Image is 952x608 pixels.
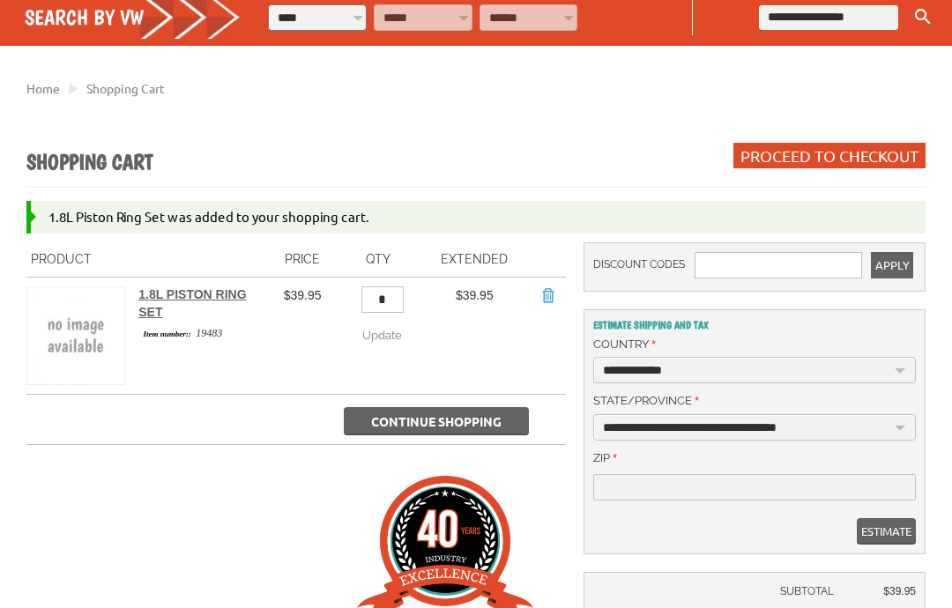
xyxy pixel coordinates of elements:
span: 1.8L Piston Ring Set was added to your shopping cart. [48,208,369,225]
button: Estimate [857,518,916,545]
span: Apply [875,252,909,278]
span: $39.95 [456,288,494,302]
th: Qty [336,242,421,278]
label: State/Province [593,392,916,410]
div: 19483 [138,325,264,341]
h4: Search by VW [25,4,241,30]
h2: Estimate Shipping and Tax [593,319,916,331]
span: Update [362,329,402,342]
a: Shopping Cart [86,80,165,96]
span: $39.95 [883,585,916,597]
span: Price [285,252,320,266]
span: Continue Shopping [371,413,502,429]
span: Proceed to Checkout [740,146,919,165]
label: Country [593,336,916,353]
button: Apply [871,252,913,278]
label: Discount Codes [593,252,686,278]
a: Remove Item [539,286,556,304]
span: Item number:: [138,328,196,340]
span: Estimate [861,518,911,545]
a: Home [26,80,60,96]
button: Proceed to Checkout [733,143,926,168]
span: $39.95 [284,288,322,302]
span: Product [31,252,92,266]
label: Zip [593,449,916,467]
button: Keyword Search [910,3,936,32]
th: Extended [420,242,528,278]
a: 1.8L Piston Ring Set [138,287,246,319]
button: Continue Shopping [344,407,529,435]
img: 1.8L Piston Ring Set [27,287,124,384]
h1: Shopping Cart [26,149,152,177]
